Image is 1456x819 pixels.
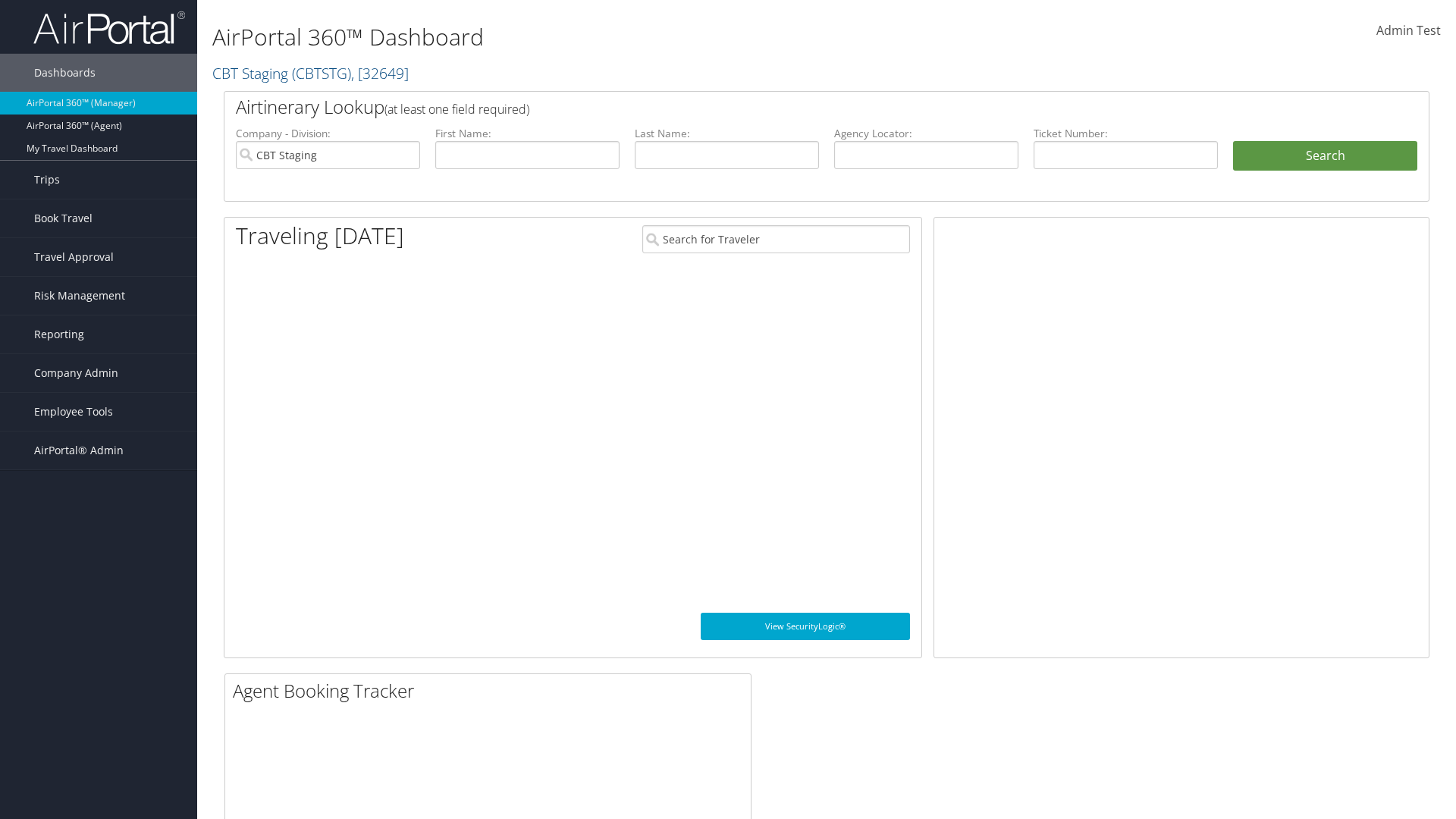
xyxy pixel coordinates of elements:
[34,161,60,199] span: Trips
[34,54,96,92] span: Dashboards
[236,94,1317,120] h2: Airtinerary Lookup
[34,354,118,392] span: Company Admin
[351,63,409,83] span: , [ 32649 ]
[34,238,114,276] span: Travel Approval
[834,126,1018,141] label: Agency Locator:
[212,63,409,83] a: CBT Staging
[1376,22,1441,39] span: Admin Test
[435,126,620,141] label: First Name:
[292,63,351,83] span: ( CBTSTG )
[33,10,185,45] img: airportal-logo.png
[236,126,420,141] label: Company - Division:
[34,315,84,353] span: Reporting
[34,199,93,237] span: Book Travel
[635,126,819,141] label: Last Name:
[1034,126,1218,141] label: Ticket Number:
[642,225,910,253] input: Search for Traveler
[236,220,404,252] h1: Traveling [DATE]
[1233,141,1417,171] button: Search
[384,101,529,118] span: (at least one field required)
[212,21,1031,53] h1: AirPortal 360™ Dashboard
[233,678,751,704] h2: Agent Booking Tracker
[34,431,124,469] span: AirPortal® Admin
[34,393,113,431] span: Employee Tools
[701,613,910,640] a: View SecurityLogic®
[1376,8,1441,55] a: Admin Test
[34,277,125,315] span: Risk Management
